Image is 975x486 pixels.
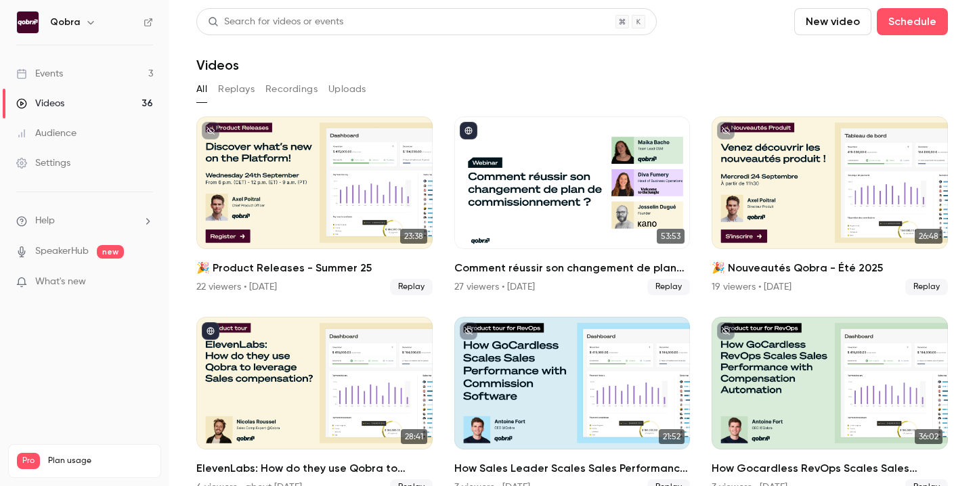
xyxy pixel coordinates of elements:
[915,229,942,244] span: 26:48
[202,322,219,340] button: published
[196,79,207,100] button: All
[218,79,255,100] button: Replays
[328,79,366,100] button: Uploads
[35,244,89,259] a: SpeakerHub
[454,116,691,295] li: Comment réussir son changement de plan de commissionnement ?
[196,280,277,294] div: 22 viewers • [DATE]
[196,57,239,73] h1: Videos
[196,460,433,477] h2: ElevenLabs: How do they use Qobra to leverage Sales compensation?
[712,260,948,276] h2: 🎉 Nouveautés Qobra - Été 2025
[401,429,427,444] span: 28:41
[196,116,433,295] a: 23:38🎉 Product Releases - Summer 2522 viewers • [DATE]Replay
[16,127,77,140] div: Audience
[35,214,55,228] span: Help
[35,275,86,289] span: What's new
[717,322,735,340] button: unpublished
[877,8,948,35] button: Schedule
[400,229,427,244] span: 23:38
[16,67,63,81] div: Events
[657,229,685,244] span: 53:53
[202,122,219,139] button: unpublished
[208,15,343,29] div: Search for videos or events
[50,16,80,29] h6: Qobra
[712,116,948,295] li: 🎉 Nouveautés Qobra - Été 2025
[48,456,152,466] span: Plan usage
[460,322,477,340] button: unpublished
[454,260,691,276] h2: Comment réussir son changement de plan de commissionnement ?
[196,260,433,276] h2: 🎉 Product Releases - Summer 25
[647,279,690,295] span: Replay
[16,97,64,110] div: Videos
[905,279,948,295] span: Replay
[16,156,70,170] div: Settings
[460,122,477,139] button: published
[390,279,433,295] span: Replay
[17,12,39,33] img: Qobra
[454,116,691,295] a: 53:53Comment réussir son changement de plan de commissionnement ?27 viewers • [DATE]Replay
[265,79,318,100] button: Recordings
[712,460,948,477] h2: How Gocardless RevOps Scales Sales Performance with Compensation Automation
[97,245,124,259] span: new
[196,116,433,295] li: 🎉 Product Releases - Summer 25
[454,280,535,294] div: 27 viewers • [DATE]
[196,8,948,478] section: Videos
[454,460,691,477] h2: How Sales Leader Scales Sales Performance with commission software
[717,122,735,139] button: unpublished
[712,116,948,295] a: 26:48🎉 Nouveautés Qobra - Été 202519 viewers • [DATE]Replay
[659,429,685,444] span: 21:52
[794,8,871,35] button: New video
[17,453,40,469] span: Pro
[915,429,942,444] span: 36:02
[712,280,792,294] div: 19 viewers • [DATE]
[16,214,153,228] li: help-dropdown-opener
[137,276,153,288] iframe: Noticeable Trigger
